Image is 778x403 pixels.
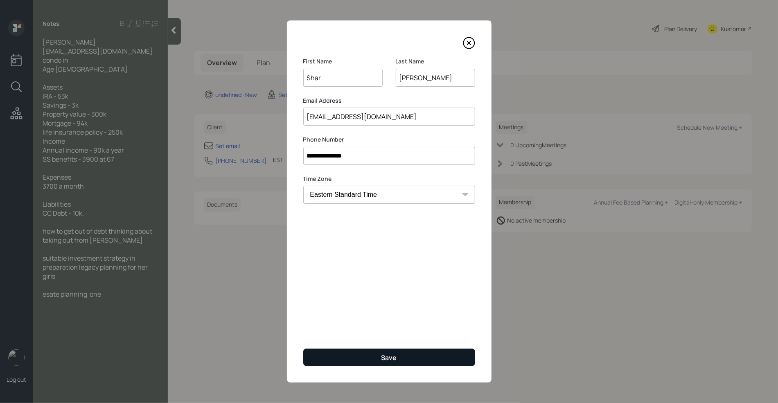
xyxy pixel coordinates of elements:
[303,57,383,65] label: First Name
[303,175,475,183] label: Time Zone
[396,57,475,65] label: Last Name
[303,349,475,366] button: Save
[303,135,475,144] label: Phone Number
[381,353,397,362] div: Save
[303,97,475,105] label: Email Address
